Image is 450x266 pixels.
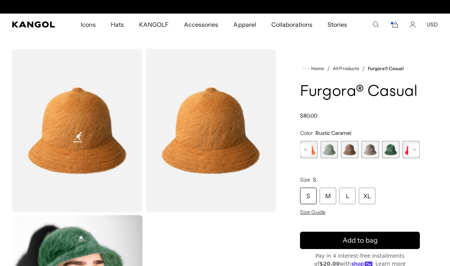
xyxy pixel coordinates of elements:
[321,141,338,158] label: Sage Green
[359,64,365,73] li: /
[315,130,351,136] span: Rustic Caramel
[328,14,347,35] span: Stories
[147,4,303,10] div: Announcement
[324,64,330,73] li: /
[382,141,399,158] label: Deep Emerald
[300,64,420,73] nav: breadcrumbs
[184,14,218,35] span: Accessories
[300,84,420,100] h1: Furgora® Casual
[103,14,132,35] a: Hats
[427,21,438,28] button: USD
[313,176,316,183] span: S
[81,14,96,35] span: Icons
[147,4,303,10] slideshow-component: Announcement bar
[341,141,358,158] label: Brown
[300,141,317,158] label: Coral Flame
[409,21,416,28] a: Account
[300,130,313,136] span: Color
[310,66,324,71] span: Home
[233,14,256,35] span: Apparel
[320,14,355,35] a: Stories
[361,141,379,158] div: 5 of 12
[403,141,420,158] div: 7 of 12
[361,141,379,158] label: Warm Grey
[368,66,404,71] a: Furgora® Casual
[73,14,103,35] a: Icons
[341,141,358,158] div: 4 of 12
[390,21,399,28] button: Cart
[321,141,338,158] div: 3 of 12
[139,14,169,35] span: KANGOLF
[372,21,379,28] summary: Search here
[359,188,375,204] div: XL
[333,66,359,71] a: All Products
[226,14,263,35] a: Apparel
[343,235,378,246] span: Add to bag
[382,141,399,158] div: 6 of 12
[300,188,317,204] div: S
[403,141,420,158] label: Scarlet
[111,14,124,35] span: Hats
[147,4,303,10] div: 1 of 2
[300,141,317,158] div: 2 of 12
[300,176,310,183] span: Size
[303,65,324,72] a: Home
[12,49,142,212] img: color-rustic-caramel
[320,188,336,204] div: M
[271,14,312,35] span: Collaborations
[300,112,317,119] span: $80.00
[339,188,356,204] div: L
[300,232,420,249] button: Add to bag
[300,209,326,216] span: Size Guide
[12,21,55,28] a: Kangol
[176,14,226,35] a: Accessories
[264,14,320,35] a: Collaborations
[145,49,276,212] img: color-rustic-caramel
[132,14,176,35] a: KANGOLF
